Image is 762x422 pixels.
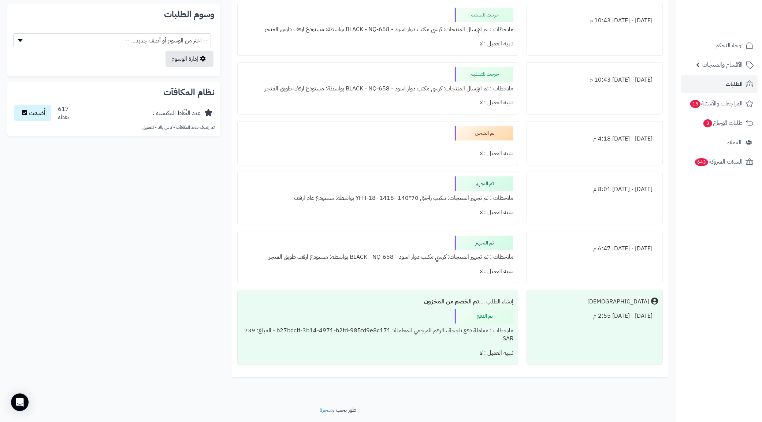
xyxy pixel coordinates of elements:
span: العملاء [727,137,741,147]
h2: وسوم الطلبات [13,10,215,19]
span: 3 [703,119,713,128]
span: الأقسام والمنتجات [702,60,743,70]
a: المراجعات والأسئلة15 [681,95,758,112]
span: طلبات الإرجاع [703,118,743,128]
div: 617 [58,105,69,122]
div: عدد النِّقَاط المكتسبة : [153,109,201,117]
b: تم الخصم من المخزون [424,297,479,306]
div: ملاحظات : تم الإرسال المنتجات: كرسي مكتب دوار اسود - BLACK - NQ-658 بواسطة: مستودع ارفف طويق المتجر [242,22,513,37]
div: تنبيه العميل : لا [242,205,513,220]
span: -- اختر من الوسوم أو أضف جديد... -- [13,33,211,47]
a: لوحة التحكم [681,37,758,54]
div: تنبيه العميل : لا [242,37,513,51]
div: تنبيه العميل : لا [242,346,513,360]
div: [DATE] - [DATE] 2:55 م [531,309,658,323]
div: تنبيه العميل : لا [242,96,513,110]
div: إنشاء الطلب .... [242,295,513,309]
h2: نظام المكافآت [13,88,215,97]
div: تم الشحن [455,126,513,141]
div: ملاحظات : تم تجهيز المنتجات: كرسي مكتب دوار اسود - BLACK - NQ-658 بواسطة: مستودع ارفف طويق المتجر [242,250,513,264]
div: تم الدفع [455,309,513,324]
div: خرجت للتسليم [455,8,513,22]
div: [DEMOGRAPHIC_DATA] [587,298,649,306]
a: السلات المتروكة643 [681,153,758,171]
div: تم التجهيز [455,176,513,191]
a: العملاء [681,134,758,151]
div: Open Intercom Messenger [11,393,29,411]
span: الطلبات [726,79,743,89]
button: أُضيفت [14,105,51,121]
div: [DATE] - [DATE] 8:01 م [531,182,658,197]
a: طلبات الإرجاع3 [681,114,758,132]
span: 643 [694,158,709,167]
div: تم التجهيز [455,236,513,250]
a: متجرة [320,406,333,414]
span: السلات المتروكة [694,157,743,167]
span: -- اختر من الوسوم أو أضف جديد... -- [14,34,211,48]
p: تم إضافة نقاط المكافآت - كاش باك - للعميل [13,124,215,131]
div: [DATE] - [DATE] 10:43 م [531,73,658,87]
span: 15 [690,100,701,108]
div: ملاحظات : معاملة دفع ناجحة ، الرقم المرجعي للمعاملة: b27bdcff-3b14-4971-b2fd-985fd9e8c171 - المبل... [242,324,513,346]
div: تنبيه العميل : لا [242,264,513,279]
div: [DATE] - [DATE] 4:18 م [531,132,658,146]
div: خرجت للتسليم [455,67,513,82]
div: تنبيه العميل : لا [242,146,513,161]
span: لوحة التحكم [715,40,743,51]
a: إدارة الوسوم [166,51,213,67]
div: نقطة [58,113,69,122]
a: الطلبات [681,75,758,93]
div: ملاحظات : تم الإرسال المنتجات: كرسي مكتب دوار اسود - BLACK - NQ-658 بواسطة: مستودع ارفف طويق المتجر [242,82,513,96]
span: المراجعات والأسئلة [689,98,743,109]
div: ملاحظات : تم تجهيز المنتجات: مكتب راحتي 70*140 -YFH-18- 1418 بواسطة: مستودع عام ارفف [242,191,513,205]
img: logo-2.png [712,15,755,31]
div: [DATE] - [DATE] 6:47 م [531,242,658,256]
div: [DATE] - [DATE] 10:43 م [531,14,658,28]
